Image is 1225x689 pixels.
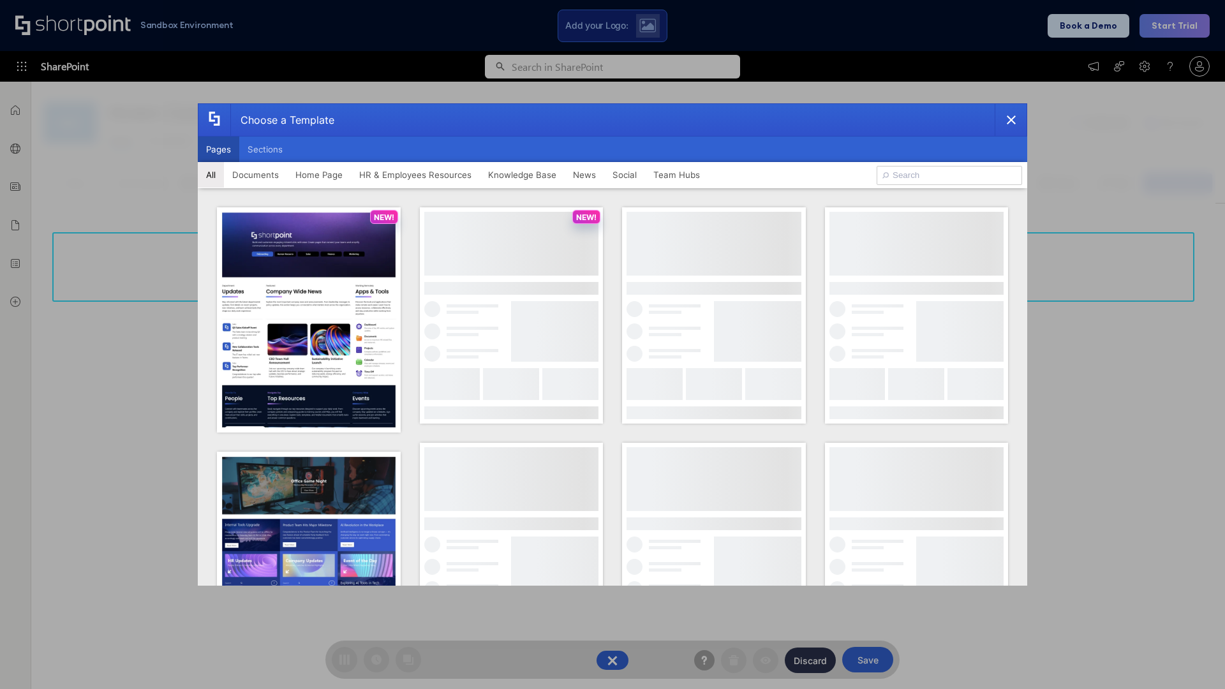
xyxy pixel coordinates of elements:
button: Documents [224,162,287,188]
button: Home Page [287,162,351,188]
div: Choose a Template [230,104,334,136]
p: NEW! [374,212,394,222]
div: template selector [198,103,1027,586]
button: Knowledge Base [480,162,565,188]
button: All [198,162,224,188]
button: Pages [198,137,239,162]
button: Team Hubs [645,162,708,188]
button: Social [604,162,645,188]
button: Sections [239,137,291,162]
p: NEW! [576,212,597,222]
iframe: Chat Widget [1161,628,1225,689]
button: News [565,162,604,188]
input: Search [877,166,1022,185]
button: HR & Employees Resources [351,162,480,188]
